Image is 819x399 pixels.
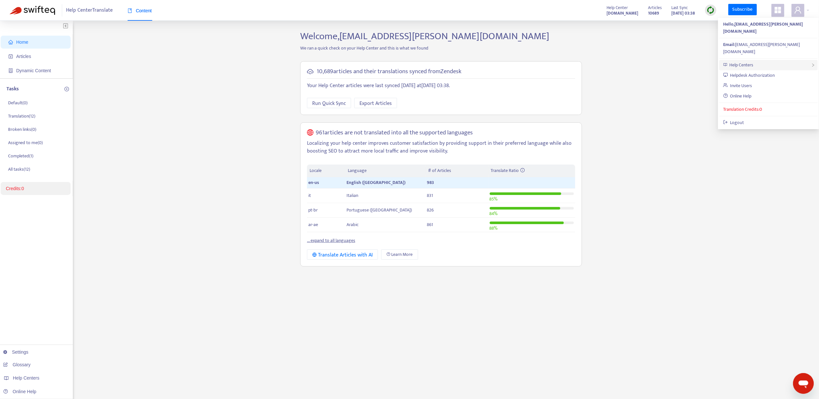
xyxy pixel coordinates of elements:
div: [EMAIL_ADDRESS][PERSON_NAME][DOMAIN_NAME] [723,41,814,55]
strong: [DATE] 03:38 [672,10,695,17]
p: Your Help Center articles were last synced [DATE] at [DATE] 03:38 . [307,82,575,90]
strong: Hello, [EMAIL_ADDRESS][PERSON_NAME][DOMAIN_NAME] [723,20,803,35]
p: Assigned to me ( 0 ) [8,139,43,146]
span: en-us [308,179,319,186]
span: Articles [16,54,31,59]
span: 861 [427,221,433,228]
iframe: Button to launch messaging window [793,373,814,394]
span: home [8,40,13,44]
a: [DOMAIN_NAME] [607,9,639,17]
span: global [307,129,313,137]
span: account-book [8,54,13,59]
span: Articles [648,4,662,11]
span: plus-circle [64,87,69,91]
span: Export Articles [359,99,392,108]
img: Swifteq [10,6,55,15]
p: Broken links ( 0 ) [8,126,36,133]
span: English ([GEOGRAPHIC_DATA]) [347,179,405,186]
a: Settings [3,349,28,355]
p: Localizing your help center improves customer satisfaction by providing support in their preferre... [307,140,575,155]
a: Helpdesk Authorization [723,72,775,79]
a: Learn More [381,249,418,260]
span: Italian [347,192,358,199]
a: Credits:0 [6,186,24,191]
span: Portuguese ([GEOGRAPHIC_DATA]) [347,206,412,214]
span: it [308,192,311,199]
h5: 10,689 articles and their translations synced from Zendesk [317,68,461,75]
p: Default ( 0 ) [8,99,28,106]
a: Online Help [723,92,752,100]
a: Invite Users [723,82,752,89]
a: Translation Credits:0 [723,106,762,113]
strong: Email: [723,41,735,48]
th: Language [345,165,426,177]
span: Learn More [392,251,413,258]
p: We ran a quick check on your Help Center and this is what we found [295,45,587,51]
span: Help Center [607,4,628,11]
span: Help Center Translate [66,4,113,17]
span: Dynamic Content [16,68,51,73]
p: All tasks ( 12 ) [8,166,30,173]
strong: 10689 [648,10,659,17]
span: 826 [427,206,434,214]
span: 983 [427,179,434,186]
span: Help Centers [729,61,753,69]
a: ... expand to all languages [307,237,355,244]
p: Translation ( 12 ) [8,113,35,120]
a: Online Help [3,389,36,394]
img: sync.dc5367851b00ba804db3.png [707,6,715,14]
button: Translate Articles with AI [307,249,378,260]
span: Welcome, [EMAIL_ADDRESS][PERSON_NAME][DOMAIN_NAME] [300,28,549,44]
a: Glossary [3,362,30,367]
span: Home [16,40,28,45]
button: Run Quick Sync [307,98,351,108]
span: pt-br [308,206,318,214]
span: 88 % [490,224,498,232]
th: Locale [307,165,345,177]
a: Logout [723,119,744,126]
strong: [DOMAIN_NAME] [607,10,639,17]
button: Export Articles [354,98,397,108]
span: 85 % [490,195,498,203]
span: appstore [774,6,782,14]
p: Tasks [6,85,19,93]
div: Translate Ratio [491,167,573,174]
span: Content [128,8,152,13]
span: container [8,68,13,73]
span: book [128,8,132,13]
a: Subscribe [728,4,757,16]
h5: 961 articles are not translated into all the supported languages [316,129,473,137]
span: cloud-sync [307,68,313,75]
p: Completed ( 1 ) [8,153,33,159]
th: # of Articles [426,165,488,177]
span: ar-ae [308,221,318,228]
span: user [794,6,802,14]
span: Last Sync [672,4,688,11]
span: Help Centers [13,375,40,381]
span: Run Quick Sync [312,99,346,108]
span: 831 [427,192,433,199]
span: Arabic [347,221,358,228]
span: 84 % [490,210,498,217]
div: Translate Articles with AI [312,251,373,259]
span: right [811,63,815,67]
